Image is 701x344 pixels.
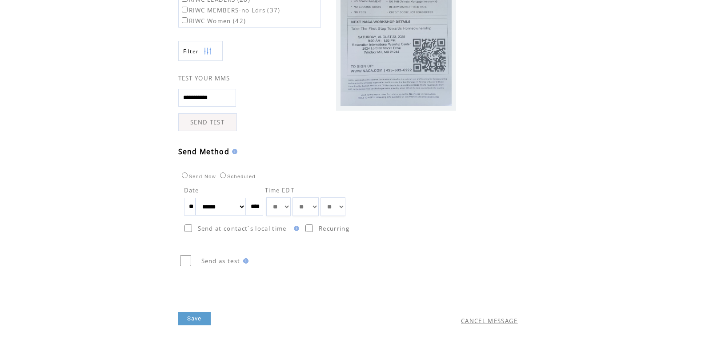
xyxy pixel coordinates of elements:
[240,258,248,264] img: help.gif
[178,312,211,325] a: Save
[201,257,240,265] span: Send as test
[291,226,299,231] img: help.gif
[319,224,349,232] span: Recurring
[229,149,237,154] img: help.gif
[178,41,223,61] a: Filter
[184,186,199,194] span: Date
[178,147,230,156] span: Send Method
[178,74,230,82] span: TEST YOUR MMS
[220,172,226,178] input: Scheduled
[204,41,212,61] img: filters.png
[180,17,246,25] label: RIWC Women (42)
[180,6,280,14] label: RIWC MEMBERS-no Ldrs (37)
[265,186,295,194] span: Time EDT
[182,7,188,12] input: RIWC MEMBERS-no Ldrs (37)
[182,17,188,23] input: RIWC Women (42)
[461,317,518,325] a: CANCEL MESSAGE
[198,224,287,232] span: Send at contact`s local time
[178,113,237,131] a: SEND TEST
[218,174,256,179] label: Scheduled
[180,174,216,179] label: Send Now
[182,172,188,178] input: Send Now
[183,48,199,55] span: Show filters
